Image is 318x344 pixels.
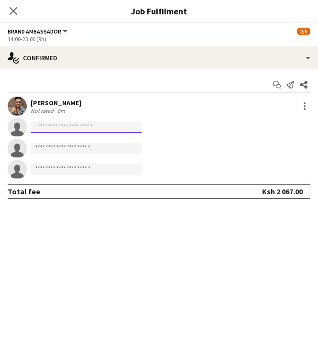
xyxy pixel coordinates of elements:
[31,99,81,107] div: [PERSON_NAME]
[8,28,69,35] button: Brand Ambassador
[8,187,40,196] div: Total fee
[8,28,61,35] span: Brand Ambassador
[297,28,310,35] span: 2/5
[8,35,310,43] div: 14:00-23:00 (9h)
[55,107,67,114] div: 0m
[31,107,55,114] div: Not rated
[262,187,303,196] div: Ksh 2 067.00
